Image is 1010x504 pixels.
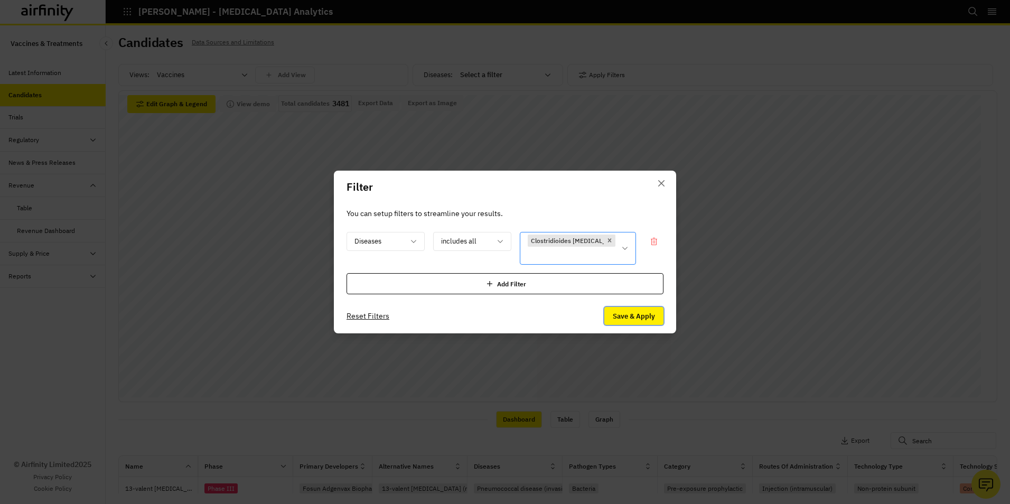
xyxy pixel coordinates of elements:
button: Reset Filters [347,307,389,324]
header: Filter [334,171,676,203]
p: You can setup filters to streamline your results. [347,208,663,219]
div: Add Filter [347,273,663,294]
button: Close [653,175,670,192]
div: Remove [object Object] [604,235,615,247]
button: Save & Apply [604,307,663,325]
p: Clostridioides [MEDICAL_DATA] [531,236,623,246]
